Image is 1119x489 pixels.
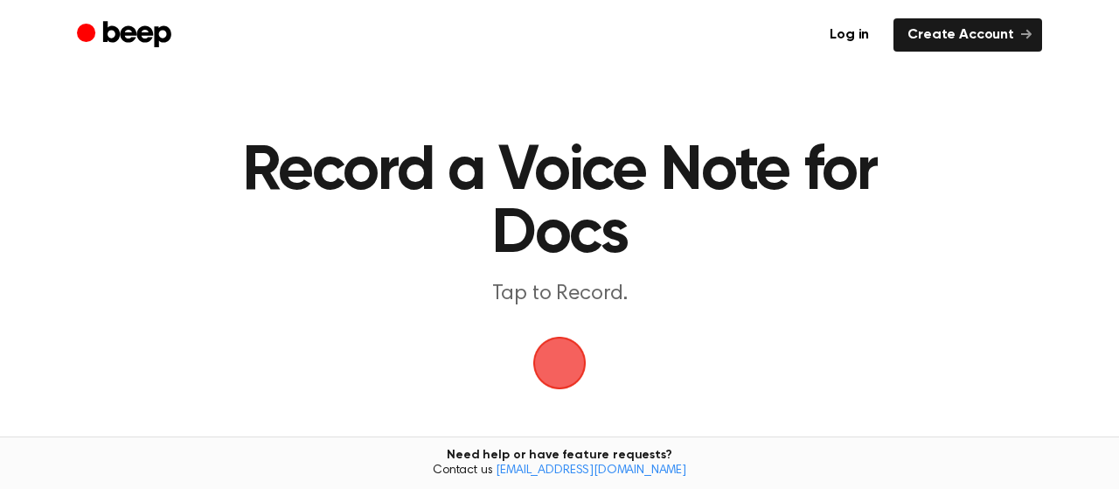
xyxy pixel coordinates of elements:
span: Contact us [10,464,1109,479]
a: Create Account [893,18,1042,52]
h1: Record a Voice Note for Docs [189,140,930,266]
a: Beep [77,18,176,52]
a: Log in [816,18,883,52]
p: Tap to Record. [224,280,895,309]
a: [EMAIL_ADDRESS][DOMAIN_NAME] [496,465,686,477]
button: Beep Logo [533,337,586,389]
